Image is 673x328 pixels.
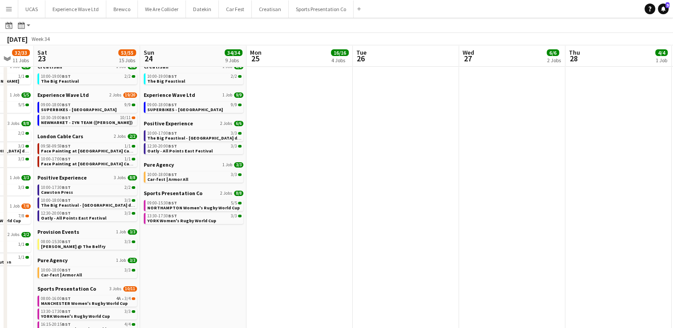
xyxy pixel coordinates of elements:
span: 4/4 [655,49,668,56]
span: 10:00-18:00 [41,268,71,272]
div: Provision Events1 Job3/308:00-15:30BST3/3[PERSON_NAME] @ The Belfry [37,228,137,257]
span: BST [62,156,71,162]
span: 1 Job [222,92,232,98]
span: 19/20 [123,92,137,98]
span: 09:58-09:59 [41,144,71,148]
span: 32/33 [12,49,30,56]
span: 3/3 [18,144,24,148]
a: Positive Experience3 Jobs8/8 [37,174,137,181]
span: 2 Jobs [220,191,232,196]
span: YORK Women's Rugby World Cup [41,313,110,319]
span: 2/2 [231,74,237,79]
div: • [41,296,135,301]
span: Car-fest | Armor All [147,176,188,182]
span: 25 [249,53,262,64]
span: BST [62,73,71,79]
span: 3/3 [25,145,29,148]
span: 10/11 [132,116,135,119]
span: 1 Job [10,175,20,180]
span: 16/16 [331,49,349,56]
span: Sports Presentation Co [144,190,202,196]
a: 10:00-19:00BST2/2The Big Feastival [147,73,242,84]
span: Pure Agency [37,257,68,264]
a: 09:00-15:30BST5/5NORTHAMPTON Women's Rugby World Cup [147,200,242,210]
span: 1/1 [132,158,135,160]
a: 13:30-17:30BST3/3YORK Women's Rugby World Cup [147,213,242,223]
span: 1 Job [116,229,126,235]
span: 3 Jobs [109,286,121,292]
span: YORK Women's Rugby World Cup [147,218,216,224]
div: Positive Experience2 Jobs6/610:00-17:00BST3/3The Big Feastival - [GEOGRAPHIC_DATA] drinks12:30-20... [144,120,243,161]
div: Positive Experience3 Jobs8/810:00-17:30BST2/2Cawston Press10:00-18:00BST3/3The Big Feastival - [G... [37,174,137,228]
div: London Cable Cars2 Jobs2/209:58-09:59BST1/1Face Painting at [GEOGRAPHIC_DATA] Cable Cars10:00-17:... [37,133,137,174]
span: 09:00-18:00 [41,103,71,107]
a: Provision Events1 Job3/3 [37,228,137,235]
span: Betfred Masters @ The Belfry [41,244,105,249]
a: 10:00-17:00BST3/3The Big Feastival - [GEOGRAPHIC_DATA] drinks [147,130,242,140]
span: 3/3 [125,309,131,314]
span: 9/9 [132,104,135,106]
span: 3/4 [125,296,131,301]
span: 3/3 [25,186,29,189]
a: 09:00-18:00BST9/9SUPERBIKES - [GEOGRAPHIC_DATA] [41,102,135,112]
div: 2 Jobs [547,57,561,64]
a: Experience Wave Ltd1 Job9/9 [144,92,243,98]
a: 12:30-20:00BST3/3Oatly - All Points East Festival [41,210,135,220]
a: 9 [658,4,669,14]
button: Datekin [186,0,219,18]
span: 2 Jobs [8,232,20,237]
span: 1 Job [10,92,20,98]
span: 10:00-18:00 [41,198,71,203]
span: 5/5 [18,103,24,107]
a: 09:58-09:59BST1/1Face Painting at [GEOGRAPHIC_DATA] Cable Cars [41,143,135,153]
a: Pure Agency1 Job3/3 [144,161,243,168]
span: BST [62,184,71,190]
span: 9/9 [238,104,242,106]
div: 4 Jobs [331,57,348,64]
a: 10:00-18:00BST3/3Car-fest | Armor All [41,267,135,277]
span: Sports Presentation Co [37,285,96,292]
span: 7/8 [21,204,31,209]
span: 3/3 [18,185,24,190]
span: Pure Agency [144,161,174,168]
span: 10:00-18:00 [147,172,177,177]
span: 4/4 [132,323,135,326]
span: 26 [355,53,367,64]
span: The Big Feastival [41,78,79,84]
a: Sports Presentation Co3 Jobs10/11 [37,285,137,292]
span: 1/1 [25,243,29,246]
a: 09:00-18:00BST9/9SUPERBIKES - [GEOGRAPHIC_DATA] [147,102,242,112]
span: 3/3 [132,212,135,215]
button: UCAS [18,0,45,18]
span: 2/2 [125,74,131,79]
a: 08:00-15:30BST3/3[PERSON_NAME] @ The Belfry [41,239,135,249]
span: 1/1 [18,242,24,247]
span: 4A [116,296,121,301]
a: 08:00-16:00BST4A•3/4MANCHESTER Women's Rugby World Cup [41,296,135,306]
div: 9 Jobs [225,57,242,64]
span: BST [168,200,177,206]
span: SUPERBIKES - Cadwall Park [41,107,117,112]
div: 1 Job [656,57,667,64]
span: 10:00-19:00 [147,74,177,79]
span: 3/3 [238,145,242,148]
span: 10:30-19:00 [41,116,71,120]
span: 5/5 [238,202,242,204]
span: 1/1 [25,75,29,78]
span: 3/3 [132,310,135,313]
span: 3/3 [231,214,237,218]
span: BST [62,321,71,327]
span: 3/3 [231,172,237,177]
button: Experience Wave Ltd [45,0,106,18]
span: 8/8 [234,191,243,196]
span: 3/3 [18,157,24,161]
span: 9/9 [125,103,131,107]
span: Face Painting at London Cable Cars [41,161,146,167]
span: BST [62,296,71,301]
a: Positive Experience2 Jobs6/6 [144,120,243,127]
span: 5/5 [231,201,237,205]
span: Experience Wave Ltd [144,92,195,98]
span: 2/2 [132,75,135,78]
span: 1/1 [125,144,131,148]
span: 2/2 [132,186,135,189]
